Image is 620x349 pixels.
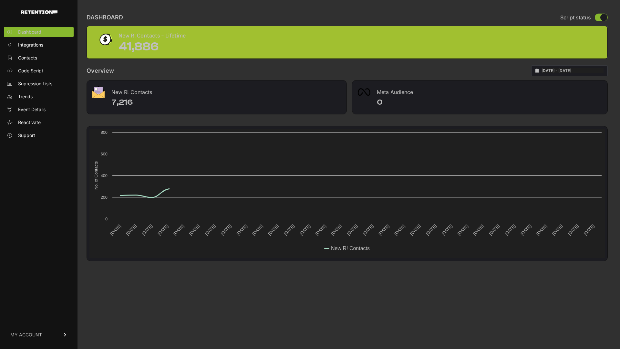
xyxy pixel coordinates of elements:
[87,80,346,100] div: New R! Contacts
[125,224,138,236] text: [DATE]
[235,224,248,236] text: [DATE]
[119,40,186,53] div: 41,886
[409,224,422,236] text: [DATE]
[4,117,74,128] a: Reactivate
[352,80,607,100] div: Meta Audience
[315,224,327,236] text: [DATE]
[18,68,43,74] span: Code Script
[18,93,33,100] span: Trends
[141,224,153,236] text: [DATE]
[21,10,57,14] img: Retention.com
[346,224,358,236] text: [DATE]
[551,224,564,236] text: [DATE]
[4,40,74,50] a: Integrations
[362,224,374,236] text: [DATE]
[18,29,41,35] span: Dashboard
[283,224,295,236] text: [DATE]
[331,246,370,251] text: New R! Contacts
[204,224,217,236] text: [DATE]
[377,224,390,236] text: [DATE]
[472,224,485,236] text: [DATE]
[299,224,311,236] text: [DATE]
[101,130,108,135] text: 800
[18,119,41,126] span: Reactivate
[567,224,580,236] text: [DATE]
[583,224,595,236] text: [DATE]
[4,66,74,76] a: Code Script
[377,97,602,108] h4: 0
[4,325,74,344] a: MY ACCOUNT
[109,224,122,236] text: [DATE]
[105,217,108,221] text: 0
[101,195,108,200] text: 200
[330,224,343,236] text: [DATE]
[4,130,74,141] a: Support
[94,161,98,190] text: No. of Contacts
[4,104,74,115] a: Event Details
[535,224,548,236] text: [DATE]
[4,27,74,37] a: Dashboard
[92,86,105,98] img: fa-envelope-19ae18322b30453b285274b1b8af3d052b27d846a4fbe8435d1a52b978f639a2.png
[101,173,108,178] text: 400
[188,224,201,236] text: [DATE]
[4,91,74,102] a: Trends
[157,224,169,236] text: [DATE]
[10,332,42,338] span: MY ACCOUNT
[97,31,113,48] img: dollar-coin-05c43ed7efb7bc0c12610022525b4bbbb207c7efeef5aecc26f025e68dcafac9.png
[441,224,453,236] text: [DATE]
[4,79,74,89] a: Supression Lists
[18,132,35,139] span: Support
[4,53,74,63] a: Contacts
[520,224,532,236] text: [DATE]
[393,224,406,236] text: [DATE]
[488,224,501,236] text: [DATE]
[251,224,264,236] text: [DATE]
[87,13,123,22] h2: DASHBOARD
[267,224,280,236] text: [DATE]
[101,152,108,156] text: 600
[357,88,370,96] img: fa-meta-2f981b61bb99beabf952f7030308934f19ce035c18b003e963880cc3fabeebb7.png
[220,224,232,236] text: [DATE]
[111,97,341,108] h4: 7,216
[18,42,43,48] span: Integrations
[87,66,114,75] h2: Overview
[504,224,516,236] text: [DATE]
[119,31,186,40] div: New R! Contacts - Lifetime
[425,224,438,236] text: [DATE]
[456,224,469,236] text: [DATE]
[172,224,185,236] text: [DATE]
[18,80,52,87] span: Supression Lists
[18,55,37,61] span: Contacts
[560,14,591,21] span: Script status
[18,106,46,113] span: Event Details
